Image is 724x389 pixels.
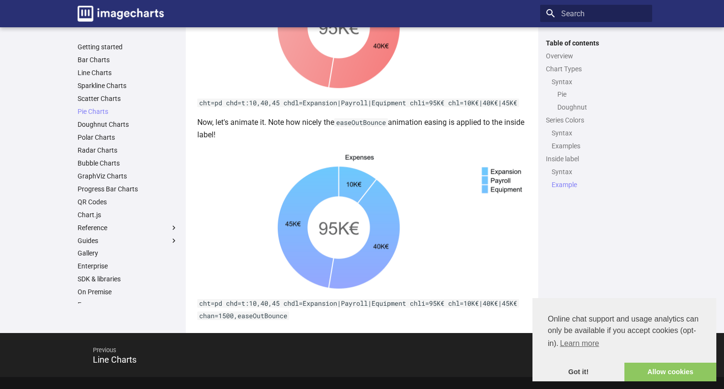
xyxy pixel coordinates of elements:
a: Pie [557,90,646,99]
span: Previous [83,339,351,362]
a: Polar Charts [78,133,178,142]
span: Line Charts [93,355,136,365]
a: Chart Types [546,65,646,73]
a: Radar Charts [78,146,178,155]
a: Syntax [552,78,646,86]
a: Doughnut [557,103,646,111]
p: Now, let's animate it. Note how nicely the animation easing is applied to the inside label! [197,116,527,141]
nav: Series Colors [546,129,646,150]
a: On Premise [78,288,178,296]
a: Overview [546,52,646,60]
a: Pie Charts [78,107,178,116]
a: Progress Bar Charts [78,185,178,193]
a: Inside label [546,155,646,163]
a: learn more about cookies [558,336,600,351]
label: Table of contents [540,39,652,47]
span: Next [362,339,629,362]
label: Reference [78,223,178,232]
a: Examples [552,142,646,150]
a: Series Colors [546,116,646,124]
a: Chart.js [78,211,178,219]
code: easeOutBounce [334,118,388,127]
a: Syntax [552,167,646,176]
a: Doughnut Charts [78,120,178,129]
code: cht=pd chd=t:10,40,45 chdl=Expansion|Payroll|Equipment chli=95K€ chl=10K€|40K€|45K€ [197,99,519,107]
nav: Syntax [552,90,646,111]
input: Search [540,5,652,22]
a: NextPolar Charts [362,335,652,375]
div: cookieconsent [532,298,716,381]
a: Bubble Charts [78,159,178,167]
a: Scatter Charts [78,94,178,103]
a: PreviousLine Charts [72,335,362,375]
a: Sparkline Charts [78,81,178,90]
a: QR Codes [78,198,178,206]
a: Gallery [78,249,178,257]
nav: Inside label [546,167,646,189]
a: Example [552,180,646,189]
a: Errors [78,300,178,309]
a: Getting started [78,43,178,51]
a: allow cookies [624,363,716,382]
label: Guides [78,236,178,245]
img: logo [78,6,164,22]
a: Enterprise [78,262,178,270]
a: Image-Charts documentation [74,2,168,25]
code: cht=pd chd=t:10,40,45 chdl=Expansion|Payroll|Equipment chli=95K€ chl=10K€|40K€|45K€ chan=1500,eas... [197,299,519,320]
a: GraphViz Charts [78,172,178,180]
nav: Table of contents [540,39,652,189]
a: dismiss cookie message [532,363,624,382]
a: Syntax [552,129,646,137]
nav: Chart Types [546,78,646,112]
span: Online chat support and usage analytics can only be available if you accept cookies (opt-in). [548,313,701,351]
img: chart [197,148,527,289]
a: SDK & libraries [78,275,178,283]
a: Line Charts [78,68,178,77]
a: Bar Charts [78,56,178,64]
